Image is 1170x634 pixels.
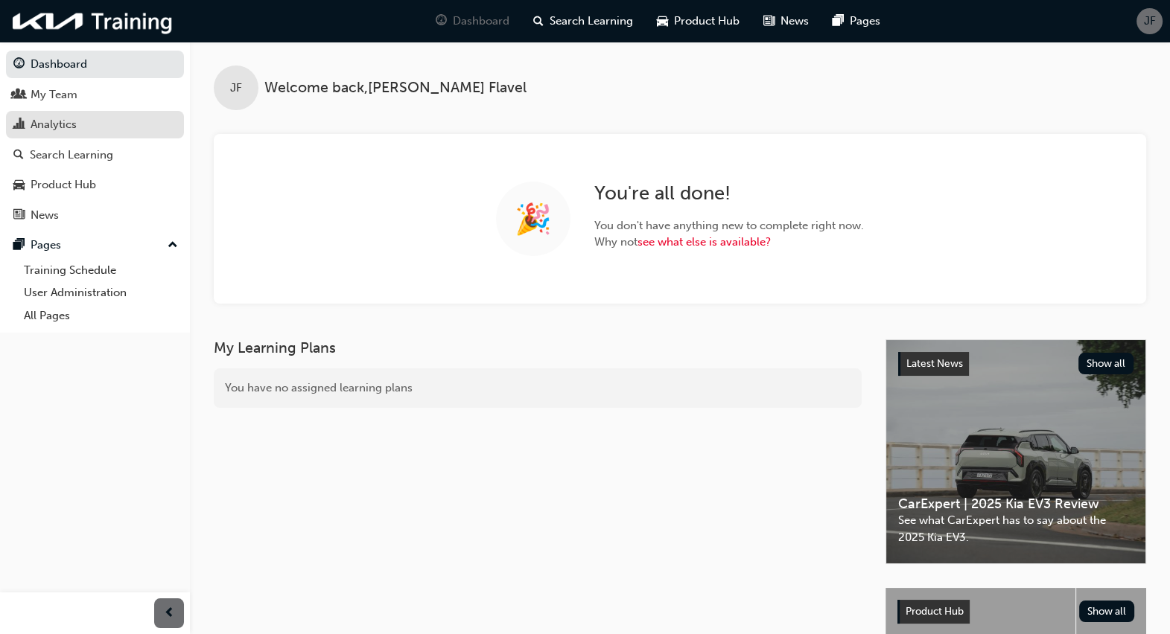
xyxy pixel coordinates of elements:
[436,12,447,31] span: guage-icon
[521,6,645,36] a: search-iconSearch Learning
[13,149,24,162] span: search-icon
[18,259,184,282] a: Training Schedule
[424,6,521,36] a: guage-iconDashboard
[31,86,77,103] div: My Team
[13,118,25,132] span: chart-icon
[31,116,77,133] div: Analytics
[264,80,527,97] span: Welcome back , [PERSON_NAME] Flavel
[6,51,184,78] a: Dashboard
[1079,601,1135,622] button: Show all
[7,6,179,36] img: kia-training
[13,239,25,252] span: pages-icon
[850,13,880,30] span: Pages
[833,12,844,31] span: pages-icon
[898,352,1134,376] a: Latest NewsShow all
[898,496,1134,513] span: CarExpert | 2025 Kia EV3 Review
[168,236,178,255] span: up-icon
[31,207,59,224] div: News
[897,600,1134,624] a: Product HubShow all
[6,231,184,259] button: Pages
[13,58,25,71] span: guage-icon
[453,13,509,30] span: Dashboard
[594,182,864,205] h2: You ' re all done!
[674,13,740,30] span: Product Hub
[1144,13,1156,30] span: JF
[30,147,113,164] div: Search Learning
[763,12,775,31] span: news-icon
[594,234,864,251] span: Why not
[6,202,184,229] a: News
[31,176,96,193] div: Product Hub
[1136,8,1163,34] button: JF
[645,6,751,36] a: car-iconProduct Hub
[533,12,544,31] span: search-icon
[13,89,25,102] span: people-icon
[31,237,61,254] div: Pages
[898,512,1134,545] span: See what CarExpert has to say about the 2025 Kia EV3.
[230,80,242,97] span: JF
[18,281,184,304] a: User Administration
[821,6,892,36] a: pages-iconPages
[657,12,668,31] span: car-icon
[164,604,175,623] span: prev-icon
[638,235,771,249] a: see what else is available?
[6,171,184,199] a: Product Hub
[515,211,552,228] span: 🎉
[18,304,184,327] a: All Pages
[550,13,633,30] span: Search Learning
[751,6,821,36] a: news-iconNews
[214,368,862,408] div: You have no assigned learning plans
[886,339,1146,564] a: Latest NewsShow allCarExpert | 2025 Kia EV3 ReviewSee what CarExpert has to say about the 2025 Ki...
[780,13,809,30] span: News
[6,81,184,109] a: My Team
[906,357,963,370] span: Latest News
[13,209,25,222] span: news-icon
[1078,353,1134,374] button: Show all
[6,111,184,138] a: Analytics
[214,339,862,356] h3: My Learning Plans
[13,179,25,192] span: car-icon
[6,141,184,169] a: Search Learning
[6,48,184,231] button: DashboardMy TeamAnalyticsSearch LearningProduct HubNews
[906,605,964,618] span: Product Hub
[594,217,864,234] span: You don ' t have anything new to complete right now.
